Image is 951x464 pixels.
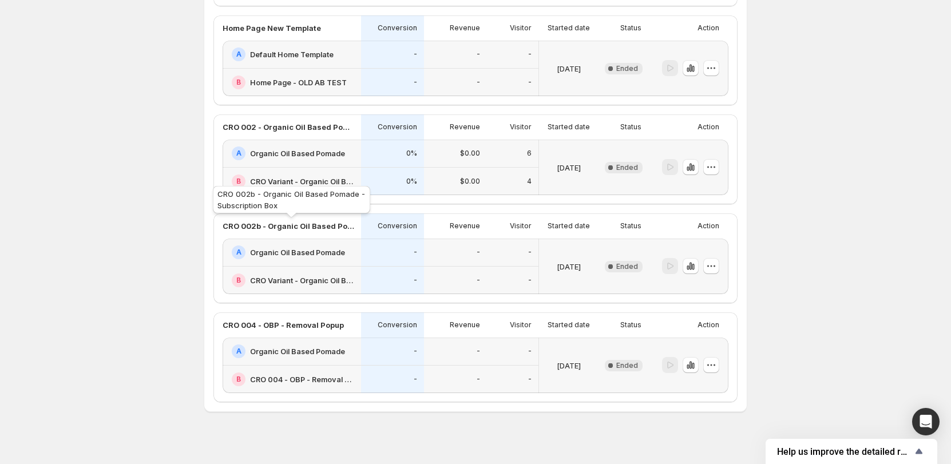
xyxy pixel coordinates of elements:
[777,445,926,458] button: Show survey - Help us improve the detailed report for A/B campaigns
[510,320,532,330] p: Visitor
[223,22,321,34] p: Home Page New Template
[450,122,480,132] p: Revenue
[406,177,417,186] p: 0%
[477,375,480,384] p: -
[477,347,480,356] p: -
[378,23,417,33] p: Conversion
[528,50,532,59] p: -
[528,276,532,285] p: -
[557,360,581,371] p: [DATE]
[236,149,241,158] h2: A
[414,276,417,285] p: -
[557,162,581,173] p: [DATE]
[236,248,241,257] h2: A
[236,50,241,59] h2: A
[620,23,641,33] p: Status
[236,375,241,384] h2: B
[223,121,354,133] p: CRO 002 - Organic Oil Based Pomade - Subscription Box
[548,23,590,33] p: Started date
[450,23,480,33] p: Revenue
[527,177,532,186] p: 4
[548,221,590,231] p: Started date
[548,320,590,330] p: Started date
[510,23,532,33] p: Visitor
[378,320,417,330] p: Conversion
[528,78,532,87] p: -
[414,50,417,59] p: -
[460,149,480,158] p: $0.00
[250,275,354,286] h2: CRO Variant - Organic Oil Based Pomade
[236,78,241,87] h2: B
[620,221,641,231] p: Status
[510,221,532,231] p: Visitor
[250,49,334,60] h2: Default Home Template
[414,248,417,257] p: -
[616,64,638,73] span: Ended
[223,319,344,331] p: CRO 004 - OBP - Removal Popup
[477,248,480,257] p: -
[460,177,480,186] p: $0.00
[528,347,532,356] p: -
[528,375,532,384] p: -
[477,78,480,87] p: -
[698,221,719,231] p: Action
[616,163,638,172] span: Ended
[250,176,354,187] h2: CRO Variant - Organic Oil Based Pomade
[698,23,719,33] p: Action
[527,149,532,158] p: 6
[450,320,480,330] p: Revenue
[528,248,532,257] p: -
[378,221,417,231] p: Conversion
[414,375,417,384] p: -
[250,77,347,88] h2: Home Page - OLD AB TEST
[477,50,480,59] p: -
[620,122,641,132] p: Status
[620,320,641,330] p: Status
[406,149,417,158] p: 0%
[557,261,581,272] p: [DATE]
[616,262,638,271] span: Ended
[698,122,719,132] p: Action
[378,122,417,132] p: Conversion
[236,347,241,356] h2: A
[236,276,241,285] h2: B
[414,347,417,356] p: -
[912,408,940,435] div: Open Intercom Messenger
[777,446,912,457] span: Help us improve the detailed report for A/B campaigns
[250,148,345,159] h2: Organic Oil Based Pomade
[250,346,345,357] h2: Organic Oil Based Pomade
[250,374,354,385] h2: CRO 004 - OBP - Removal Popup (variant)
[250,247,345,258] h2: Organic Oil Based Pomade
[616,361,638,370] span: Ended
[223,220,354,232] p: CRO 002b - Organic Oil Based Pomade - Subscription Box
[477,276,480,285] p: -
[510,122,532,132] p: Visitor
[548,122,590,132] p: Started date
[450,221,480,231] p: Revenue
[414,78,417,87] p: -
[236,177,241,186] h2: B
[557,63,581,74] p: [DATE]
[698,320,719,330] p: Action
